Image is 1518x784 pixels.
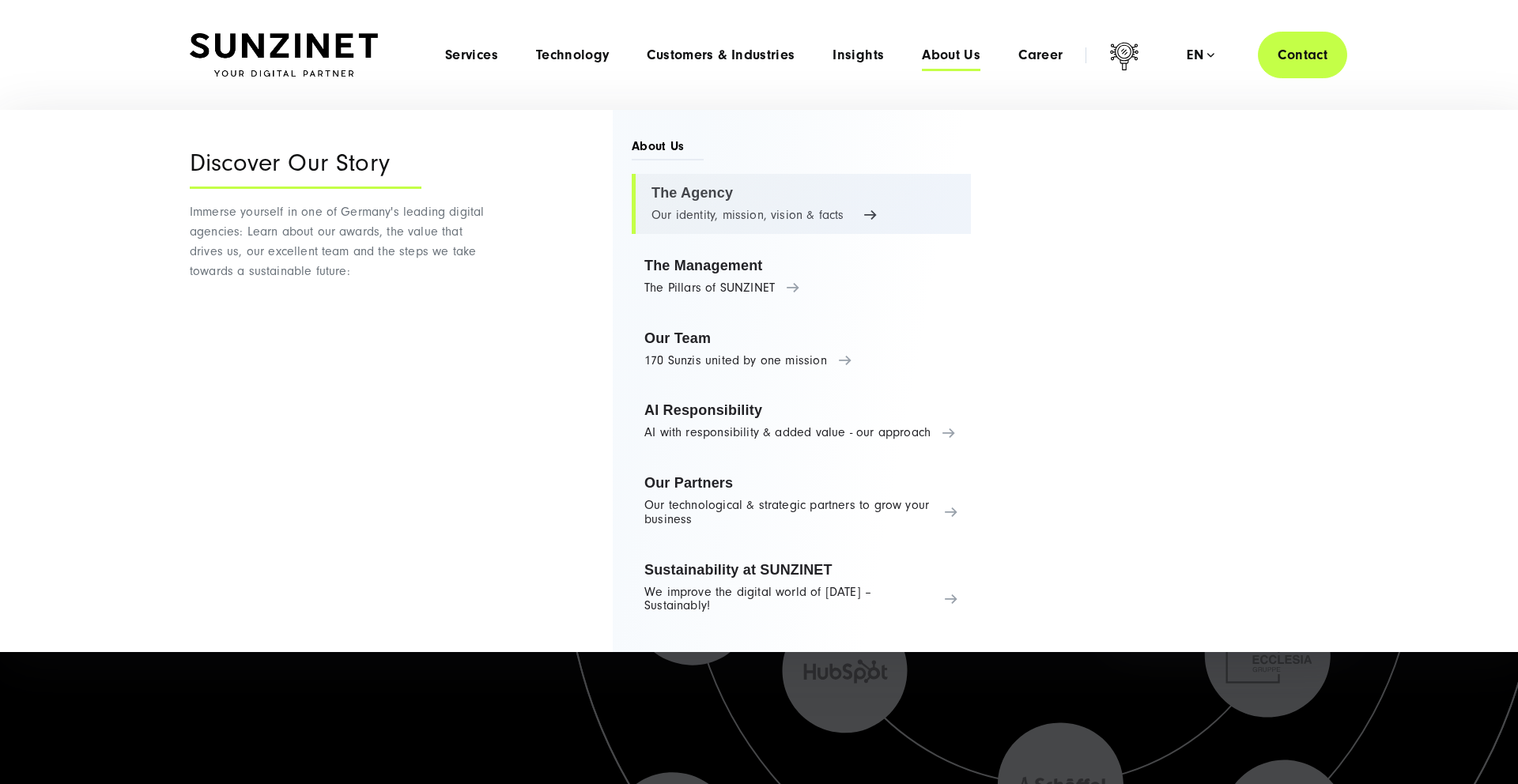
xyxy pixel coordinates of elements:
a: AI Responsibility AI with responsibility & added value - our approach [632,391,971,451]
div: Discover Our Story [190,149,421,189]
p: Immerse yourself in one of Germany's leading digital agencies: Learn about our awards, the value ... [190,202,486,281]
a: Contact [1258,32,1347,78]
a: Our Team 170 Sunzis united by one mission [632,319,971,379]
div: en [1187,47,1214,63]
a: About Us [922,47,980,63]
a: Sustainability at SUNZINET We improve the digital world of [DATE] – Sustainably! [632,551,971,625]
a: Customers & Industries [647,47,795,63]
a: Career [1018,47,1063,63]
a: Technology [536,47,610,63]
a: The Management The Pillars of SUNZINET [632,247,971,307]
a: The Agency Our identity, mission, vision & facts [632,174,971,234]
img: SUNZINET Full Service Digital Agentur [190,33,378,77]
a: Services [445,47,498,63]
span: About Us [632,138,704,160]
a: Insights [833,47,884,63]
a: Our Partners Our technological & strategic partners to grow your business [632,464,971,538]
